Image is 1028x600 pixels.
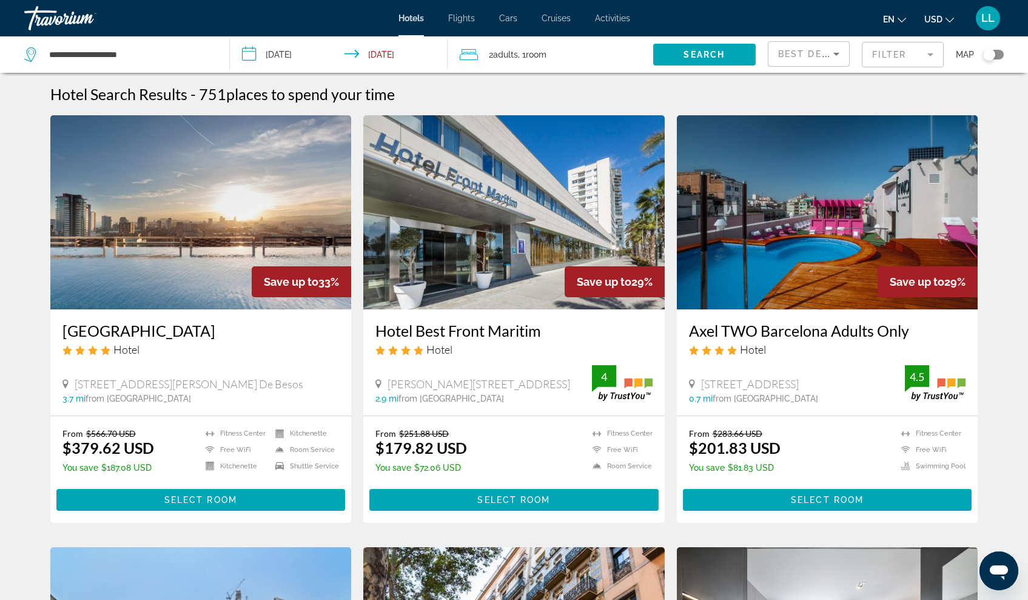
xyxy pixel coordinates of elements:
[878,266,978,297] div: 29%
[689,439,781,457] ins: $201.83 USD
[905,365,966,401] img: trustyou-badge.svg
[972,5,1004,31] button: User Menu
[190,85,196,103] span: -
[924,15,942,24] span: USD
[595,13,630,23] a: Activities
[689,428,710,439] span: From
[269,445,339,455] li: Room Service
[791,495,864,505] span: Select Room
[477,495,550,505] span: Select Room
[956,46,974,63] span: Map
[200,445,269,455] li: Free WiFi
[24,2,146,34] a: Travorium
[375,428,396,439] span: From
[269,428,339,439] li: Kitchenette
[62,463,154,473] p: $187.08 USD
[740,343,766,356] span: Hotel
[426,343,452,356] span: Hotel
[895,445,966,455] li: Free WiFi
[577,275,631,288] span: Save up to
[683,489,972,511] button: Select Room
[701,377,799,391] span: [STREET_ADDRESS]
[50,115,352,309] img: Hotel image
[586,428,653,439] li: Fitness Center
[518,46,546,63] span: , 1
[713,428,762,439] del: $283.66 USD
[778,47,839,61] mat-select: Sort by
[200,428,269,439] li: Fitness Center
[369,489,659,511] button: Select Room
[683,492,972,505] a: Select Room
[653,44,756,66] button: Search
[713,394,818,403] span: from [GEOGRAPHIC_DATA]
[979,551,1018,590] iframe: Botón para iniciar la ventana de mensajería
[778,49,841,59] span: Best Deals
[448,13,475,23] a: Flights
[375,463,411,473] span: You save
[200,461,269,471] li: Kitchenette
[499,13,517,23] a: Cars
[86,428,136,439] del: $566.70 USD
[375,343,653,356] div: 4 star Hotel
[62,394,86,403] span: 3.7 mi
[677,115,978,309] img: Hotel image
[565,266,665,297] div: 29%
[883,10,906,28] button: Change language
[883,15,895,24] span: en
[586,445,653,455] li: Free WiFi
[448,36,653,73] button: Travelers: 2 adults, 0 children
[398,13,424,23] a: Hotels
[689,322,966,340] a: Axel TWO Barcelona Adults Only
[689,463,781,473] p: $81.83 USD
[56,492,346,505] a: Select Room
[493,50,518,59] span: Adults
[264,275,318,288] span: Save up to
[113,343,139,356] span: Hotel
[62,463,98,473] span: You save
[369,492,659,505] a: Select Room
[86,394,191,403] span: from [GEOGRAPHIC_DATA]
[592,365,653,401] img: trustyou-badge.svg
[905,369,929,384] div: 4.5
[375,322,653,340] a: Hotel Best Front Maritim
[375,394,398,403] span: 2.9 mi
[62,322,340,340] a: [GEOGRAPHIC_DATA]
[890,275,944,288] span: Save up to
[252,266,351,297] div: 33%
[363,115,665,309] img: Hotel image
[586,461,653,471] li: Room Service
[75,377,303,391] span: [STREET_ADDRESS][PERSON_NAME] De Besos
[375,439,467,457] ins: $179.82 USD
[398,394,504,403] span: from [GEOGRAPHIC_DATA]
[689,394,713,403] span: 0.7 mi
[895,428,966,439] li: Fitness Center
[592,369,616,384] div: 4
[689,463,725,473] span: You save
[974,49,1004,60] button: Toggle map
[375,463,467,473] p: $72.06 USD
[164,495,237,505] span: Select Room
[56,489,346,511] button: Select Room
[684,50,725,59] span: Search
[50,85,187,103] h1: Hotel Search Results
[388,377,570,391] span: [PERSON_NAME][STREET_ADDRESS]
[230,36,448,73] button: Check-in date: Dec 3, 2025 Check-out date: Dec 5, 2025
[269,461,339,471] li: Shuttle Service
[226,85,395,103] span: places to spend your time
[62,428,83,439] span: From
[895,461,966,471] li: Swimming Pool
[981,12,995,24] span: LL
[862,41,944,68] button: Filter
[689,343,966,356] div: 4 star Hotel
[489,46,518,63] span: 2
[399,428,449,439] del: $251.88 USD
